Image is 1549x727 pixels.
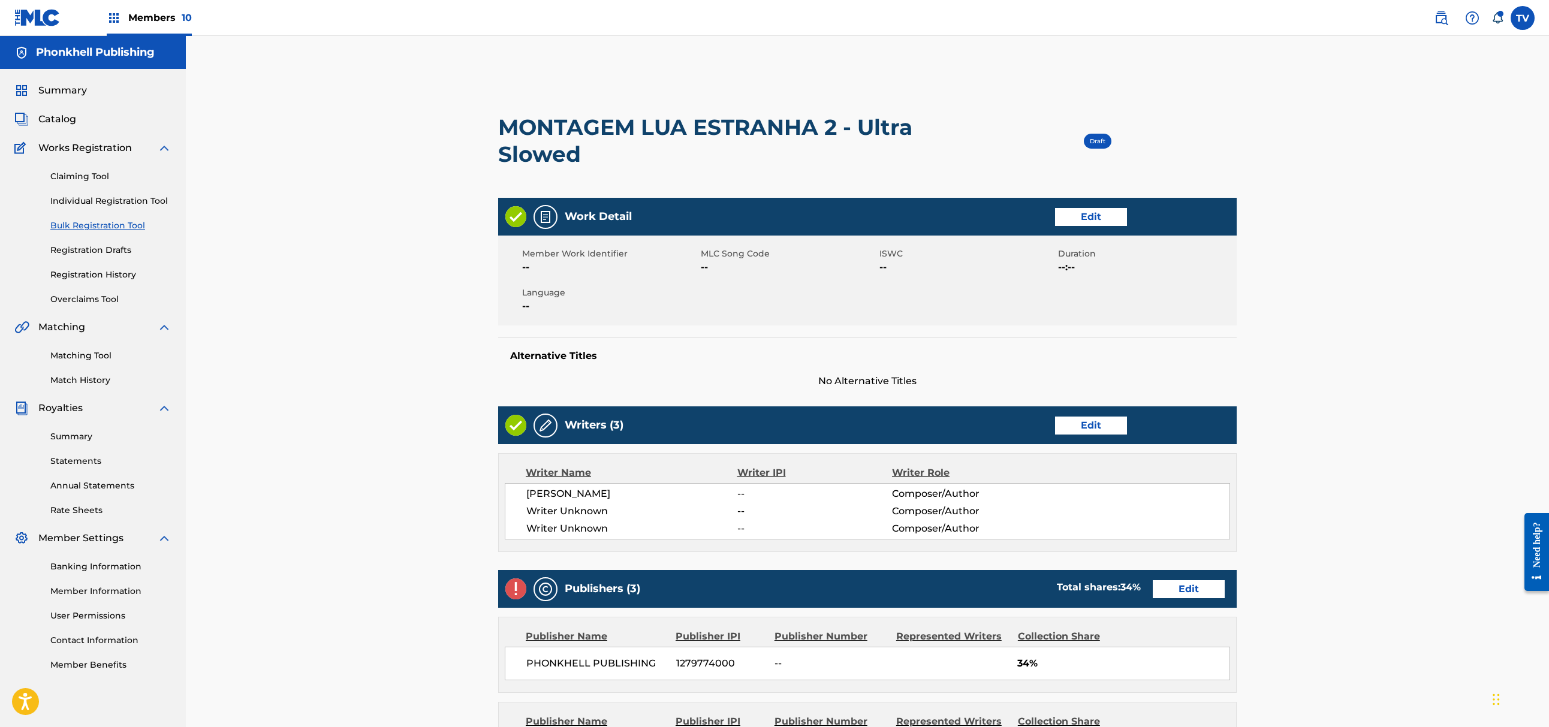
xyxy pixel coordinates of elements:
a: User Permissions [50,610,171,622]
span: Writer Unknown [526,521,737,536]
h5: Writers (3) [565,418,623,432]
a: Bulk Registration Tool [50,219,171,232]
img: MLC Logo [14,9,61,26]
img: Invalid [505,578,526,599]
span: Summary [38,83,87,98]
img: Work Detail [538,210,553,224]
span: 34 % [1120,581,1141,593]
span: -- [737,487,892,501]
a: Edit [1055,208,1127,226]
span: No Alternative Titles [498,374,1237,388]
img: Summary [14,83,29,98]
span: Members [128,11,192,25]
span: Catalog [38,112,76,126]
span: 1279774000 [676,656,766,671]
span: Composer/Author [892,487,1033,501]
img: Royalties [14,401,29,415]
a: Edit [1055,417,1127,435]
a: Registration History [50,269,171,281]
a: Overclaims Tool [50,293,171,306]
h5: Publishers (3) [565,582,640,596]
h5: Phonkhell Publishing [36,46,155,59]
span: Language [522,286,698,299]
span: Composer/Author [892,504,1033,518]
div: Ziehen [1493,681,1500,717]
a: SummarySummary [14,83,87,98]
a: Statements [50,455,171,467]
a: Contact Information [50,634,171,647]
img: Valid [505,415,526,436]
a: Member Information [50,585,171,598]
iframe: Chat Widget [1489,669,1549,727]
span: -- [737,521,892,536]
span: Works Registration [38,141,132,155]
span: 34% [1017,656,1229,671]
div: Writer Role [892,466,1033,480]
img: Works Registration [14,141,30,155]
span: -- [774,656,887,671]
a: Claiming Tool [50,170,171,183]
span: [PERSON_NAME] [526,487,737,501]
div: Help [1460,6,1484,30]
a: Match History [50,374,171,387]
a: Rate Sheets [50,504,171,517]
a: Summary [50,430,171,443]
a: Member Benefits [50,659,171,671]
img: Catalog [14,112,29,126]
span: Member Work Identifier [522,248,698,260]
a: Individual Registration Tool [50,195,171,207]
h5: Work Detail [565,210,632,224]
div: Total shares: [1057,580,1141,595]
div: Publisher Number [774,629,887,644]
img: expand [157,320,171,334]
span: 10 [182,12,192,23]
div: Publisher IPI [676,629,766,644]
span: Composer/Author [892,521,1033,536]
iframe: Resource Center [1515,504,1549,601]
span: PHONKHELL PUBLISHING [526,656,667,671]
img: expand [157,141,171,155]
a: Banking Information [50,560,171,573]
div: Collection Share [1018,629,1123,644]
span: Duration [1058,248,1234,260]
span: ISWC [879,248,1055,260]
div: Chat-Widget [1489,669,1549,727]
a: Public Search [1429,6,1453,30]
img: Publishers [538,582,553,596]
span: Draft [1090,137,1105,145]
span: Royalties [38,401,83,415]
span: MLC Song Code [701,248,876,260]
img: Accounts [14,46,29,60]
div: Writer IPI [737,466,893,480]
span: -- [522,299,698,313]
img: expand [157,531,171,545]
div: Represented Writers [896,629,1009,644]
span: -- [701,260,876,274]
div: Writer Name [526,466,737,480]
a: Matching Tool [50,349,171,362]
img: Top Rightsholders [107,11,121,25]
span: -- [522,260,698,274]
span: -- [737,504,892,518]
div: Notifications [1491,12,1503,24]
a: Edit [1153,580,1225,598]
span: Member Settings [38,531,123,545]
img: Matching [14,320,29,334]
div: Publisher Name [526,629,667,644]
a: Registration Drafts [50,244,171,257]
a: CatalogCatalog [14,112,76,126]
img: expand [157,401,171,415]
h2: MONTAGEM LUA ESTRANHA 2 - Ultra Slowed [498,114,941,168]
h5: Alternative Titles [510,350,1225,362]
div: User Menu [1511,6,1535,30]
span: Matching [38,320,85,334]
img: search [1434,11,1448,25]
span: Writer Unknown [526,504,737,518]
img: help [1465,11,1479,25]
img: Member Settings [14,531,29,545]
span: --:-- [1058,260,1234,274]
a: Annual Statements [50,479,171,492]
img: Valid [505,206,526,227]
